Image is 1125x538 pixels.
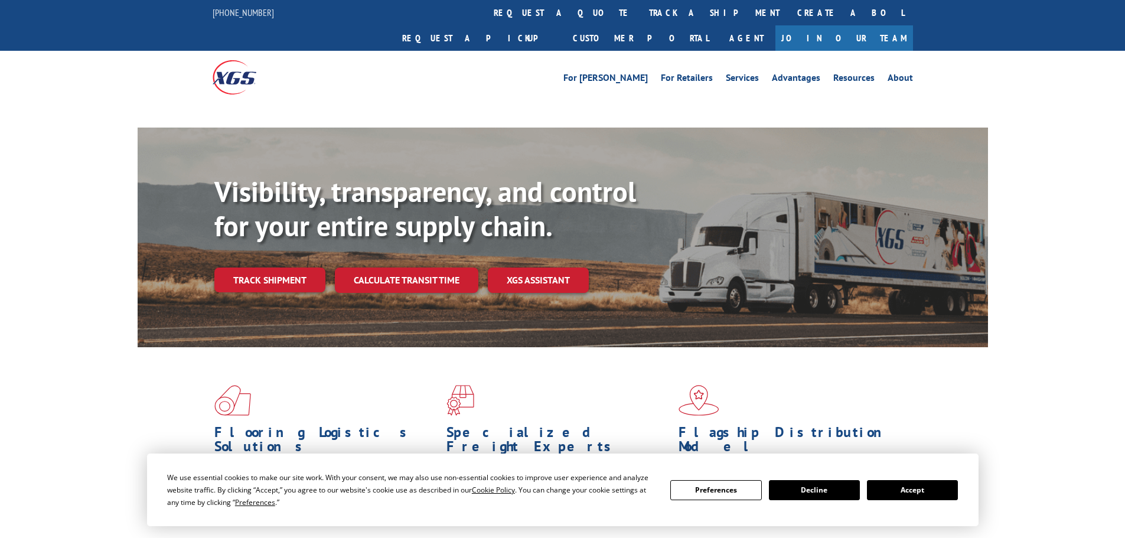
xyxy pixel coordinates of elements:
[147,454,979,526] div: Cookie Consent Prompt
[775,25,913,51] a: Join Our Team
[472,485,515,495] span: Cookie Policy
[335,268,478,293] a: Calculate transit time
[214,173,636,244] b: Visibility, transparency, and control for your entire supply chain.
[867,480,958,500] button: Accept
[235,497,275,507] span: Preferences
[564,25,718,51] a: Customer Portal
[679,385,719,416] img: xgs-icon-flagship-distribution-model-red
[726,73,759,86] a: Services
[563,73,648,86] a: For [PERSON_NAME]
[670,480,761,500] button: Preferences
[488,268,589,293] a: XGS ASSISTANT
[214,385,251,416] img: xgs-icon-total-supply-chain-intelligence-red
[214,425,438,459] h1: Flooring Logistics Solutions
[446,425,670,459] h1: Specialized Freight Experts
[833,73,875,86] a: Resources
[446,385,474,416] img: xgs-icon-focused-on-flooring-red
[888,73,913,86] a: About
[772,73,820,86] a: Advantages
[213,6,274,18] a: [PHONE_NUMBER]
[214,268,325,292] a: Track shipment
[718,25,775,51] a: Agent
[679,425,902,459] h1: Flagship Distribution Model
[769,480,860,500] button: Decline
[167,471,656,508] div: We use essential cookies to make our site work. With your consent, we may also use non-essential ...
[661,73,713,86] a: For Retailers
[393,25,564,51] a: Request a pickup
